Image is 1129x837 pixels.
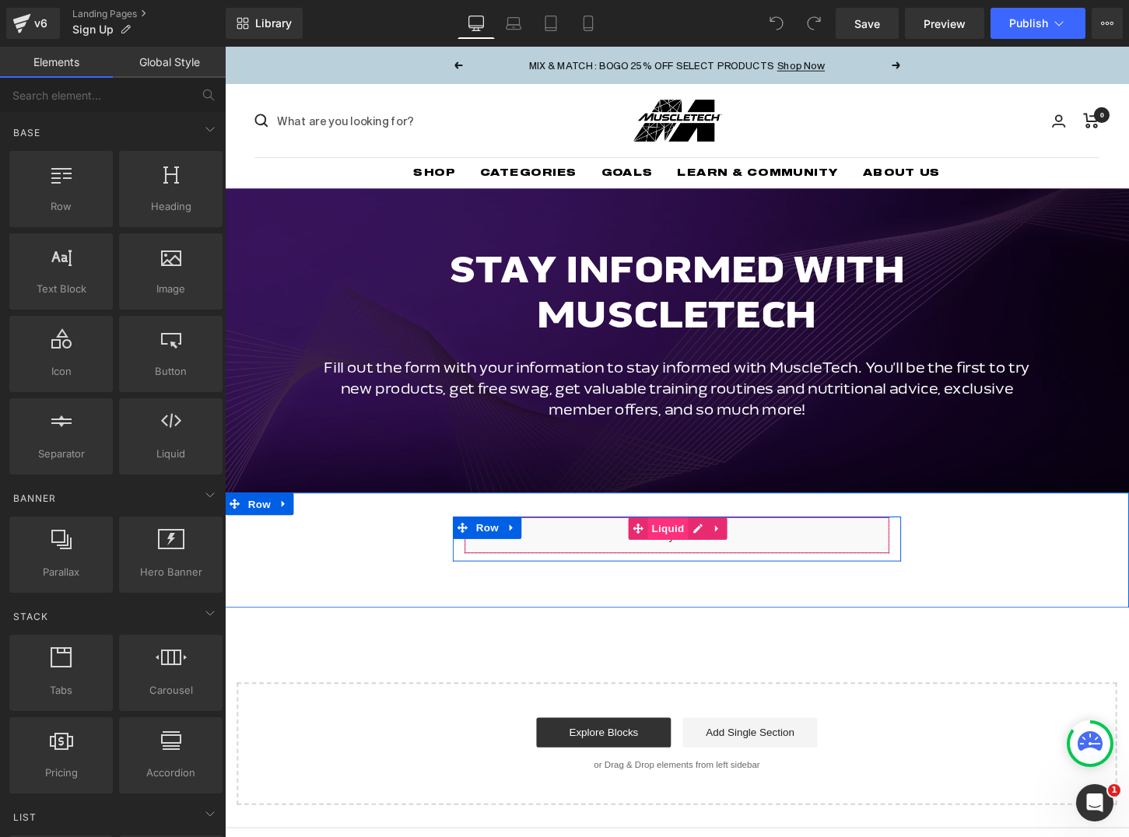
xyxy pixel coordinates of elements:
[20,464,51,488] span: Row
[14,446,108,462] span: Separator
[12,810,38,825] span: List
[575,12,625,27] button: Shop Now
[124,281,218,297] span: Image
[854,16,880,32] span: Save
[31,13,51,33] div: v6
[532,8,570,39] a: Tablet
[1076,784,1113,821] iframe: Intercom live chat
[1092,8,1123,39] button: More
[440,490,482,513] span: Liquid
[54,67,288,87] input: Search
[51,464,72,488] a: Expand / Collapse
[14,765,108,781] span: Pricing
[477,699,617,730] a: Add Single Section
[458,8,495,39] a: Desktop
[503,490,523,513] a: Expand / Collapse
[6,8,60,39] a: v6
[14,198,108,215] span: Row
[124,765,218,781] span: Accordion
[570,8,607,39] a: Mobile
[124,446,218,462] span: Liquid
[12,609,50,624] span: Stack
[226,8,303,39] a: New Library
[472,123,640,139] a: LEARN & COMMUNITY
[861,71,875,84] a: Login
[93,210,848,303] h1: STAY INFORMED WITH MUSCLETECH
[289,489,309,513] a: Expand / Collapse
[279,12,664,27] p: MIX & MATCH : BOGO 25% OFF SELECT PRODUCTS
[1009,17,1048,30] span: Publish
[991,8,1085,39] button: Publish
[761,8,792,39] button: Undo
[255,16,292,30] span: Library
[72,8,226,20] a: Landing Pages
[37,742,904,753] p: or Drag & Drop elements from left sidebar
[72,23,114,36] span: Sign Up
[905,63,921,79] cart-count: 0
[124,363,218,380] span: Button
[1108,784,1120,797] span: 1
[124,682,218,699] span: Carousel
[197,123,241,139] a: SHOP
[14,363,108,380] span: Icon
[324,699,465,730] a: Explore Blocks
[12,125,42,140] span: Base
[924,16,966,32] span: Preview
[14,564,108,580] span: Parallax
[113,47,226,78] a: Global Style
[798,8,829,39] button: Redo
[392,123,447,139] a: GOALS
[124,198,218,215] span: Heading
[894,69,910,85] a: Cart
[905,8,984,39] a: Preview
[495,8,532,39] a: Laptop
[93,324,848,390] p: Fill out the form with your information to stay informed with MuscleTech. You’ll be the first to ...
[258,489,289,513] span: Row
[12,491,58,506] span: Banner
[266,123,367,139] a: CATEGORIES
[14,682,108,699] span: Tabs
[14,281,108,297] span: Text Block
[664,123,745,139] a: ABOUT US
[124,564,218,580] span: Hero Banner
